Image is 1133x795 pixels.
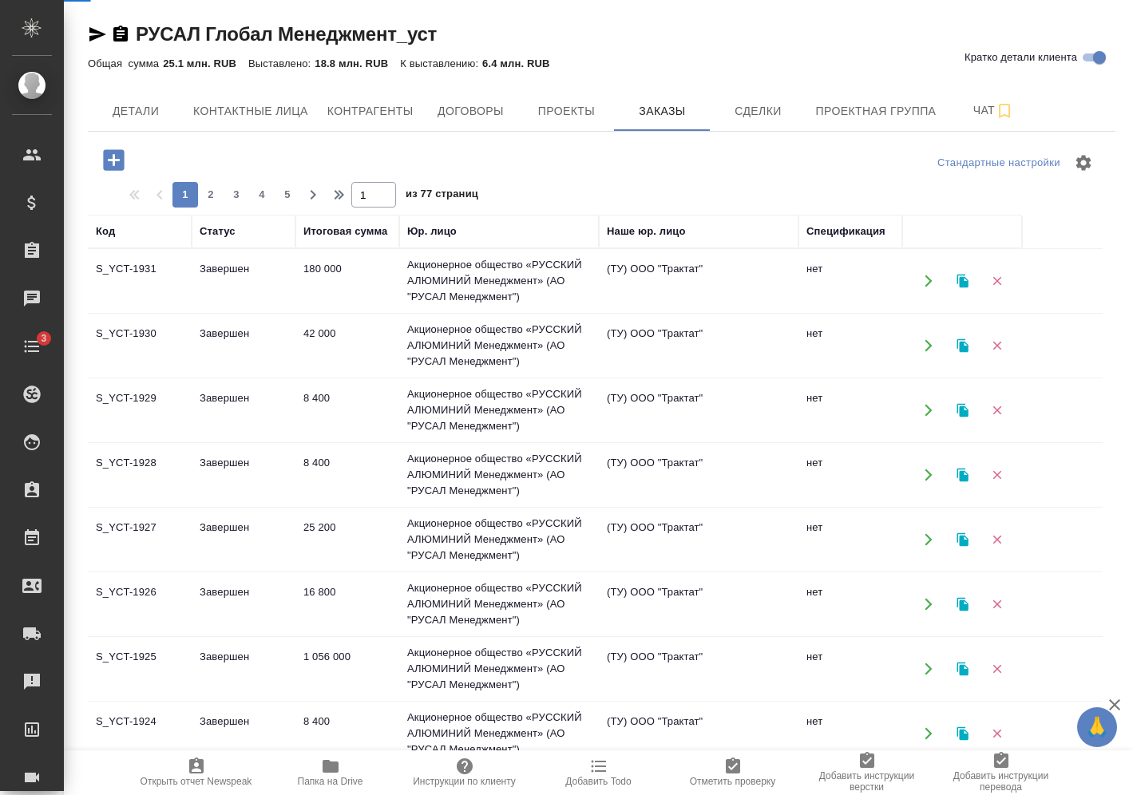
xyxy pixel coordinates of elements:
td: S_YCT-1924 [88,706,192,761]
p: К выставлению: [400,57,482,69]
td: 8 400 [295,447,399,503]
td: 25 200 [295,512,399,568]
td: Акционерное общество «РУССКИЙ АЛЮМИНИЙ Менеджмент» (АО "РУСАЛ Менеджмент") [399,249,599,313]
svg: Подписаться [995,101,1014,121]
span: 4 [249,187,275,203]
button: Открыть отчет Newspeak [129,750,263,795]
p: 6.4 млн. RUB [482,57,561,69]
span: 5 [275,187,300,203]
button: 🙏 [1077,707,1117,747]
button: Удалить [980,588,1013,621]
td: Завершен [192,706,295,761]
button: Добавить проект [92,144,136,176]
td: (ТУ) ООО "Трактат" [599,512,798,568]
div: Наше юр. лицо [607,223,686,239]
td: Завершен [192,641,295,697]
td: Завершен [192,447,295,503]
span: Папка на Drive [298,776,363,787]
button: Открыть [912,524,945,556]
button: Удалить [980,524,1013,556]
div: Итоговая сумма [303,223,387,239]
div: Код [96,223,115,239]
button: Клонировать [946,459,979,492]
td: 8 400 [295,382,399,438]
button: Добавить Todo [532,750,666,795]
td: (ТУ) ООО "Трактат" [599,447,798,503]
span: Отметить проверку [690,776,775,787]
td: (ТУ) ООО "Трактат" [599,318,798,374]
p: Общая сумма [88,57,163,69]
span: Чат [955,101,1032,121]
button: Добавить инструкции верстки [800,750,934,795]
button: Клонировать [946,718,979,750]
button: 4 [249,182,275,208]
button: Открыть [912,588,945,621]
div: Спецификация [806,223,885,239]
span: Контактные лица [193,101,308,121]
span: Инструкции по клиенту [413,776,516,787]
p: 25.1 млн. RUB [163,57,248,69]
button: Открыть [912,265,945,298]
span: Кратко детали клиента [965,49,1077,65]
span: Заказы [624,101,700,121]
td: нет [798,706,902,761]
span: Добавить Todo [565,776,631,787]
td: Акционерное общество «РУССКИЙ АЛЮМИНИЙ Менеджмент» (АО "РУСАЛ Менеджмент") [399,508,599,572]
td: (ТУ) ООО "Трактат" [599,576,798,632]
p: Выставлено: [248,57,315,69]
td: нет [798,576,902,632]
td: S_YCT-1925 [88,641,192,697]
td: S_YCT-1930 [88,318,192,374]
button: Клонировать [946,653,979,686]
td: S_YCT-1929 [88,382,192,438]
td: (ТУ) ООО "Трактат" [599,641,798,697]
button: Клонировать [946,265,979,298]
td: 1 056 000 [295,641,399,697]
td: нет [798,318,902,374]
td: S_YCT-1926 [88,576,192,632]
a: РУСАЛ Глобал Менеджмент_уст [136,23,437,45]
button: Удалить [980,459,1013,492]
td: нет [798,382,902,438]
span: 3 [31,330,56,346]
a: 3 [4,326,60,366]
td: Завершен [192,576,295,632]
button: Открыть [912,330,945,362]
td: 16 800 [295,576,399,632]
td: Завершен [192,512,295,568]
div: Юр. лицо [407,223,457,239]
span: Контрагенты [327,101,414,121]
span: 3 [224,187,249,203]
div: split button [933,151,1064,176]
p: 18.8 млн. RUB [315,57,400,69]
td: 8 400 [295,706,399,761]
button: Инструкции по клиенту [398,750,532,795]
button: Удалить [980,718,1013,750]
button: Удалить [980,394,1013,427]
button: Клонировать [946,524,979,556]
td: Акционерное общество «РУССКИЙ АЛЮМИНИЙ Менеджмент» (АО "РУСАЛ Менеджмент") [399,637,599,701]
td: нет [798,512,902,568]
td: (ТУ) ООО "Трактат" [599,253,798,309]
button: Клонировать [946,330,979,362]
td: S_YCT-1927 [88,512,192,568]
td: Завершен [192,253,295,309]
td: S_YCT-1931 [88,253,192,309]
button: 3 [224,182,249,208]
td: Завершен [192,318,295,374]
span: Договоры [432,101,509,121]
td: Акционерное общество «РУССКИЙ АЛЮМИНИЙ Менеджмент» (АО "РУСАЛ Менеджмент") [399,572,599,636]
div: Статус [200,223,236,239]
span: Сделки [719,101,796,121]
td: нет [798,447,902,503]
td: 180 000 [295,253,399,309]
span: Добавить инструкции перевода [944,770,1059,793]
span: Проектная группа [815,101,936,121]
td: (ТУ) ООО "Трактат" [599,706,798,761]
td: Акционерное общество «РУССКИЙ АЛЮМИНИЙ Менеджмент» (АО "РУСАЛ Менеджмент") [399,702,599,765]
span: Проекты [528,101,604,121]
td: S_YCT-1928 [88,447,192,503]
button: Клонировать [946,394,979,427]
span: Настроить таблицу [1064,144,1103,182]
button: Удалить [980,330,1013,362]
